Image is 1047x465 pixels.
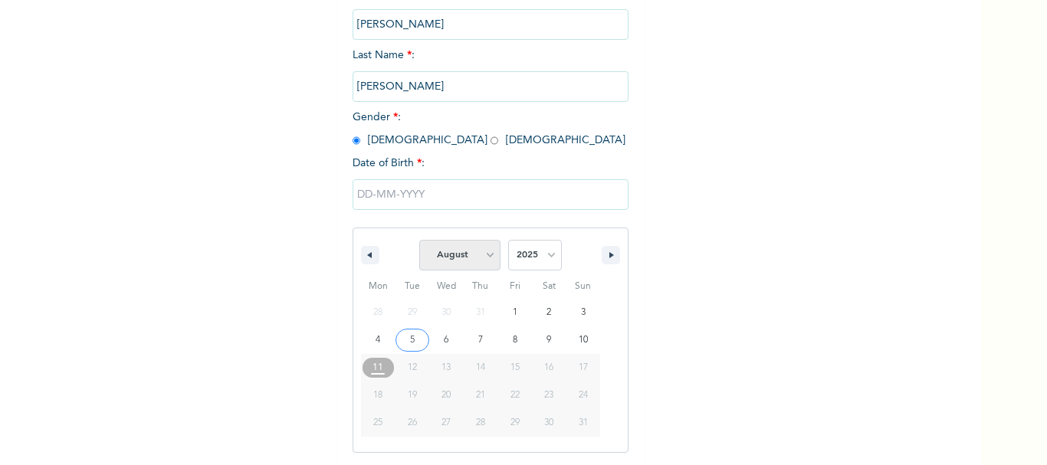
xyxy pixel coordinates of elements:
[497,409,532,437] button: 29
[566,381,600,409] button: 24
[532,409,566,437] button: 30
[408,354,417,381] span: 12
[464,354,498,381] button: 14
[476,381,485,409] span: 21
[497,274,532,299] span: Fri
[408,381,417,409] span: 19
[579,326,588,354] span: 10
[546,299,551,326] span: 2
[464,409,498,437] button: 28
[513,299,517,326] span: 1
[429,326,464,354] button: 6
[476,354,485,381] span: 14
[464,381,498,409] button: 21
[395,354,430,381] button: 12
[429,381,464,409] button: 20
[441,381,451,409] span: 20
[581,299,586,326] span: 3
[361,326,395,354] button: 4
[408,409,417,437] span: 26
[441,409,451,437] span: 27
[395,381,430,409] button: 19
[353,50,629,92] span: Last Name :
[544,354,553,381] span: 16
[532,274,566,299] span: Sat
[353,179,629,210] input: DD-MM-YYYY
[566,326,600,354] button: 10
[444,326,448,354] span: 6
[478,326,483,354] span: 7
[353,112,625,146] span: Gender : [DEMOGRAPHIC_DATA] [DEMOGRAPHIC_DATA]
[510,381,520,409] span: 22
[532,354,566,381] button: 16
[395,274,430,299] span: Tue
[510,409,520,437] span: 29
[410,326,415,354] span: 5
[353,71,629,102] input: Enter your last name
[353,156,425,172] span: Date of Birth :
[544,381,553,409] span: 23
[566,409,600,437] button: 31
[376,326,380,354] span: 4
[464,326,498,354] button: 7
[566,299,600,326] button: 3
[441,354,451,381] span: 13
[395,326,430,354] button: 5
[497,299,532,326] button: 1
[373,409,382,437] span: 25
[464,274,498,299] span: Thu
[353,9,629,40] input: Enter your first name
[361,381,395,409] button: 18
[546,326,551,354] span: 9
[513,326,517,354] span: 8
[429,354,464,381] button: 13
[566,354,600,381] button: 17
[544,409,553,437] span: 30
[497,326,532,354] button: 8
[361,354,395,381] button: 11
[532,326,566,354] button: 9
[579,409,588,437] span: 31
[373,381,382,409] span: 18
[497,354,532,381] button: 15
[579,381,588,409] span: 24
[429,274,464,299] span: Wed
[361,409,395,437] button: 25
[566,274,600,299] span: Sun
[497,381,532,409] button: 22
[532,299,566,326] button: 2
[579,354,588,381] span: 17
[361,274,395,299] span: Mon
[476,409,485,437] span: 28
[510,354,520,381] span: 15
[395,409,430,437] button: 26
[373,354,383,381] span: 11
[429,409,464,437] button: 27
[532,381,566,409] button: 23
